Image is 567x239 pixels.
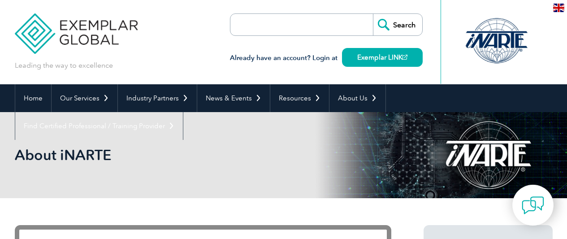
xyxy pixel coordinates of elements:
p: Leading the way to excellence [15,61,113,70]
a: Resources [270,84,329,112]
img: contact-chat.png [522,194,544,217]
a: Industry Partners [118,84,197,112]
input: Search [373,14,422,35]
a: About Us [329,84,385,112]
a: Find Certified Professional / Training Provider [15,112,183,140]
a: Exemplar LINK [342,48,423,67]
img: open_square.png [403,55,407,60]
img: en [553,4,564,12]
a: Our Services [52,84,117,112]
h3: Already have an account? Login at [230,52,423,64]
h2: About iNARTE [15,148,391,162]
a: News & Events [197,84,270,112]
a: Home [15,84,51,112]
